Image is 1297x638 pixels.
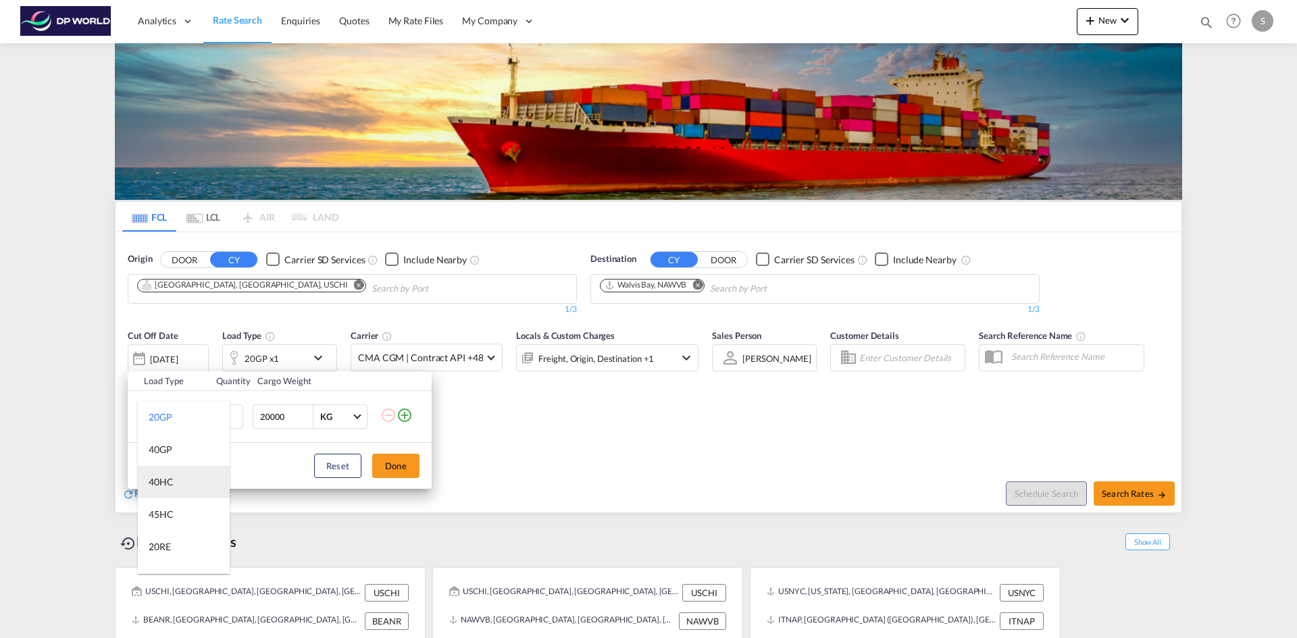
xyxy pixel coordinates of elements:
div: 20RE [149,540,171,554]
div: 20GP [149,410,172,424]
div: 40HC [149,475,174,489]
div: 40GP [149,443,172,456]
div: 40RE [149,573,171,586]
div: 45HC [149,508,174,521]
